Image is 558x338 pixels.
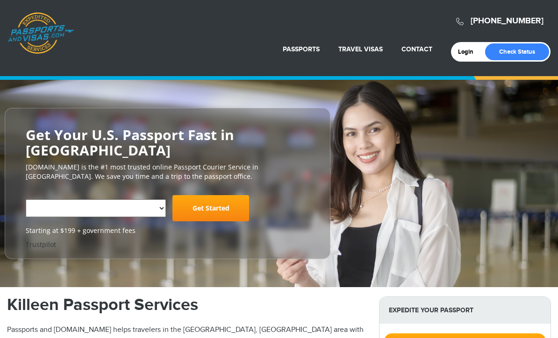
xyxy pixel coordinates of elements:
h2: Get Your U.S. Passport Fast in [GEOGRAPHIC_DATA] [26,127,309,158]
h1: Killeen Passport Services [7,296,365,313]
a: Passports [283,45,320,53]
a: Trustpilot [26,240,56,249]
p: [DOMAIN_NAME] is the #1 most trusted online Passport Courier Service in [GEOGRAPHIC_DATA]. We sav... [26,162,309,181]
a: Login [458,48,480,56]
a: Get Started [172,195,249,221]
strong: Expedite Your Passport [379,297,551,324]
a: Travel Visas [338,45,383,53]
a: Contact [401,45,432,53]
a: [PHONE_NUMBER] [471,16,544,26]
a: Check Status [485,43,549,60]
span: Starting at $199 + government fees [26,226,309,235]
a: Passports & [DOMAIN_NAME] [7,12,74,54]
